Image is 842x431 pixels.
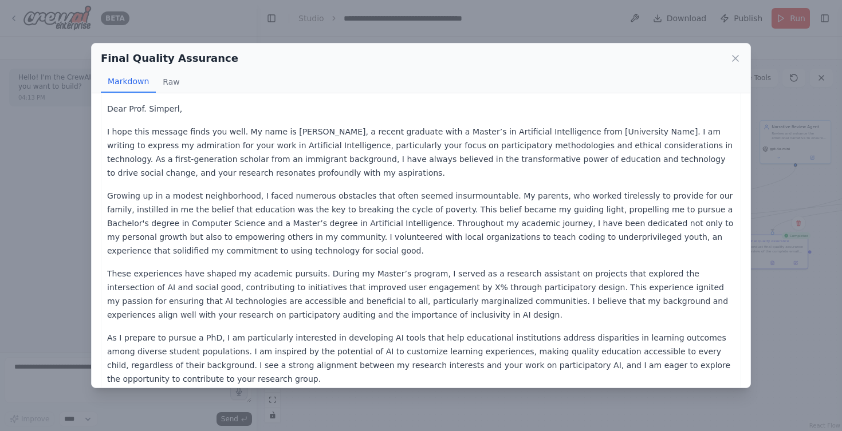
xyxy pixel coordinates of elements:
[107,267,735,322] p: These experiences have shaped my academic pursuits. During my Master’s program, I served as a res...
[107,102,735,116] p: Dear Prof. Simperl,
[107,125,735,180] p: I hope this message finds you well. My name is [PERSON_NAME], a recent graduate with a Master’s i...
[156,71,186,93] button: Raw
[101,50,238,66] h2: Final Quality Assurance
[107,189,735,258] p: Growing up in a modest neighborhood, I faced numerous obstacles that often seemed insurmountable....
[101,71,156,93] button: Markdown
[107,331,735,386] p: As I prepare to pursue a PhD, I am particularly interested in developing AI tools that help educa...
